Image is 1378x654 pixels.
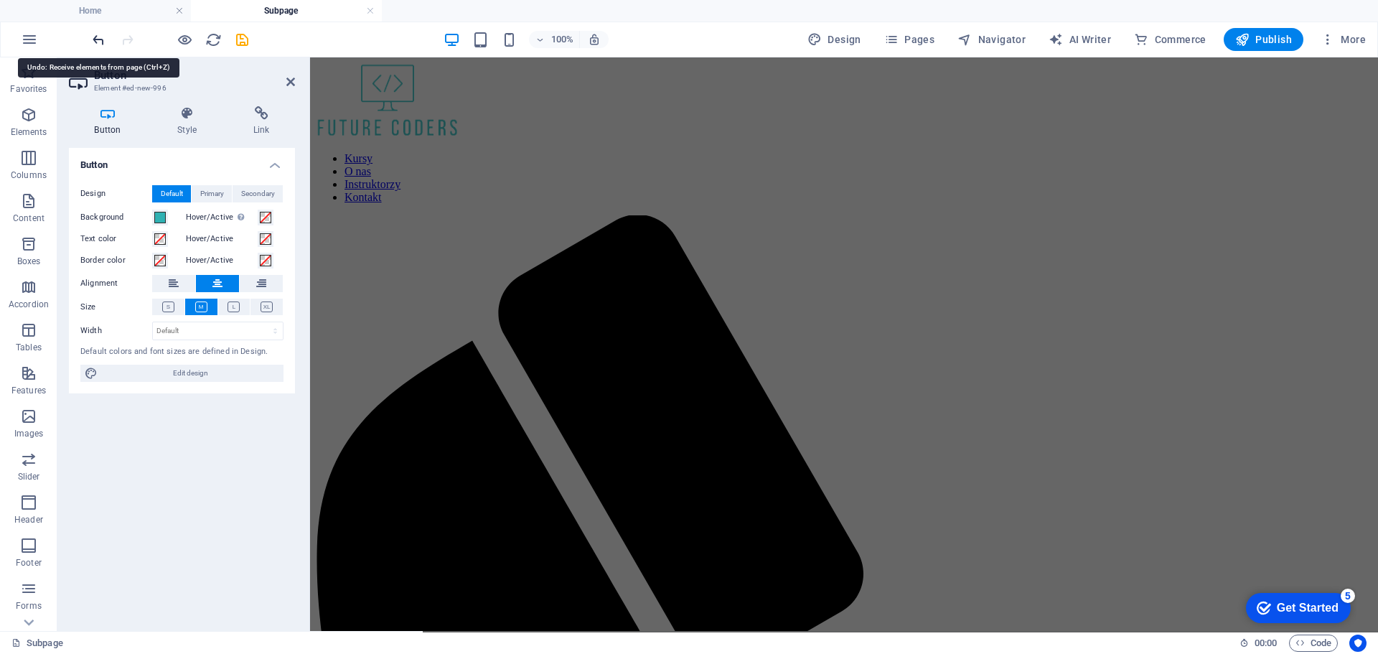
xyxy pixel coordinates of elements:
[233,31,250,48] button: save
[80,346,283,358] div: Default colors and font sizes are defined in Design.
[11,7,116,37] div: Get Started 5 items remaining, 0% complete
[191,3,382,19] h4: Subpage
[186,230,258,248] label: Hover/Active
[1049,32,1111,47] span: AI Writer
[80,275,152,292] label: Alignment
[1315,28,1372,51] button: More
[152,185,191,202] button: Default
[80,299,152,316] label: Size
[80,327,152,335] label: Width
[94,82,266,95] h3: Element #ed-new-996
[9,299,49,310] p: Accordion
[11,385,46,396] p: Features
[241,185,275,202] span: Secondary
[1265,637,1267,648] span: :
[80,230,152,248] label: Text color
[192,185,232,202] button: Primary
[1128,28,1212,51] button: Commerce
[1289,635,1338,652] button: Code
[884,32,934,47] span: Pages
[186,252,258,269] label: Hover/Active
[16,342,42,353] p: Tables
[1239,635,1278,652] h6: Session time
[152,106,228,136] h4: Style
[878,28,940,51] button: Pages
[94,69,295,82] h2: Button
[1235,32,1292,47] span: Publish
[957,32,1026,47] span: Navigator
[10,83,47,95] p: Favorites
[1134,32,1206,47] span: Commerce
[90,31,107,48] button: undo
[17,256,41,267] p: Boxes
[529,31,580,48] button: 100%
[80,209,152,226] label: Background
[69,148,295,174] h4: Button
[807,32,861,47] span: Design
[80,185,152,202] label: Design
[1295,635,1331,652] span: Code
[16,600,42,612] p: Forms
[14,514,43,525] p: Header
[161,185,183,202] span: Default
[550,31,573,48] h6: 100%
[1043,28,1117,51] button: AI Writer
[233,185,283,202] button: Secondary
[11,635,63,652] a: Click to cancel selection. Double-click to open Pages
[1255,635,1277,652] span: 00 00
[1349,635,1367,652] button: Usercentrics
[106,3,121,17] div: 5
[69,106,152,136] h4: Button
[588,33,601,46] i: On resize automatically adjust zoom level to fit chosen device.
[200,185,224,202] span: Primary
[802,28,867,51] button: Design
[228,106,295,136] h4: Link
[186,209,258,226] label: Hover/Active
[13,212,44,224] p: Content
[18,471,40,482] p: Slider
[102,365,279,382] span: Edit design
[80,365,283,382] button: Edit design
[11,169,47,181] p: Columns
[205,32,222,48] i: Reload page
[1321,32,1366,47] span: More
[42,16,104,29] div: Get Started
[16,557,42,569] p: Footer
[1224,28,1303,51] button: Publish
[205,31,222,48] button: reload
[952,28,1031,51] button: Navigator
[14,428,44,439] p: Images
[80,252,152,269] label: Border color
[802,28,867,51] div: Design (Ctrl+Alt+Y)
[11,126,47,138] p: Elements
